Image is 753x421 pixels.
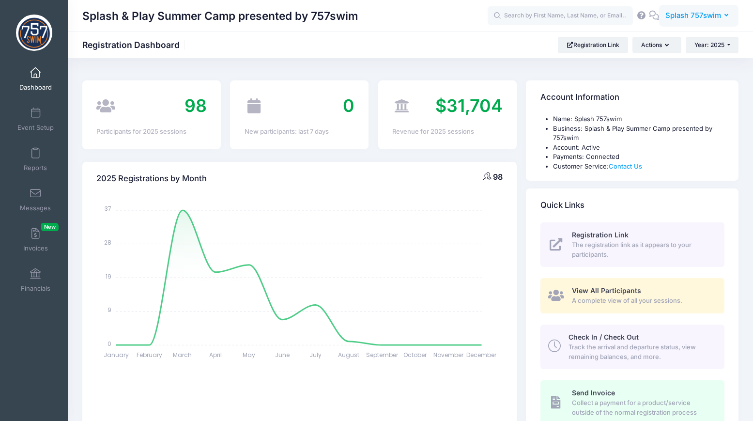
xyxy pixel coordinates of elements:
[82,40,188,50] h1: Registration Dashboard
[13,62,59,96] a: Dashboard
[572,231,629,239] span: Registration Link
[82,5,358,27] h1: Splash & Play Summer Camp presented by 757swim
[243,351,255,359] tspan: May
[23,244,48,252] span: Invoices
[659,5,738,27] button: Splash 757swim
[572,286,641,295] span: View All Participants
[13,223,59,257] a: InvoicesNew
[686,37,738,53] button: Year: 2025
[694,41,724,48] span: Year: 2025
[433,351,464,359] tspan: November
[569,333,639,341] span: Check In / Check Out
[558,37,628,53] a: Registration Link
[21,284,50,293] span: Financials
[17,124,54,132] span: Event Setup
[540,278,724,313] a: View All Participants A complete view of all your sessions.
[13,102,59,136] a: Event Setup
[609,162,642,170] a: Contact Us
[210,351,222,359] tspan: April
[16,15,52,51] img: Splash & Play Summer Camp presented by 757swim
[572,398,713,417] span: Collect a payment for a product/service outside of the normal registration process
[572,240,713,259] span: The registration link as it appears to your participants.
[540,84,619,111] h4: Account Information
[665,10,721,21] span: Splash 757swim
[275,351,290,359] tspan: June
[13,142,59,176] a: Reports
[540,192,584,219] h4: Quick Links
[309,351,322,359] tspan: July
[106,272,111,280] tspan: 19
[137,351,162,359] tspan: February
[553,124,724,143] li: Business: Splash & Play Summer Camp presented by 757swim
[553,143,724,153] li: Account: Active
[343,95,354,116] span: 0
[467,351,497,359] tspan: December
[173,351,192,359] tspan: March
[338,351,359,359] tspan: August
[105,204,111,213] tspan: 37
[553,114,724,124] li: Name: Splash 757swim
[553,162,724,172] li: Customer Service:
[108,339,111,347] tspan: 0
[13,183,59,217] a: Messages
[435,95,503,116] span: $31,704
[632,37,681,53] button: Actions
[96,165,207,192] h4: 2025 Registrations by Month
[493,172,503,182] span: 98
[184,95,207,116] span: 98
[24,164,47,172] span: Reports
[572,296,713,306] span: A complete view of all your sessions.
[488,6,633,26] input: Search by First Name, Last Name, or Email...
[540,222,724,267] a: Registration Link The registration link as it appears to your participants.
[20,204,51,212] span: Messages
[13,263,59,297] a: Financials
[572,389,615,397] span: Send Invoice
[104,351,129,359] tspan: January
[41,223,59,231] span: New
[392,127,502,137] div: Revenue for 2025 sessions
[553,152,724,162] li: Payments: Connected
[540,325,724,369] a: Check In / Check Out Track the arrival and departure status, view remaining balances, and more.
[569,343,713,361] span: Track the arrival and departure status, view remaining balances, and more.
[245,127,354,137] div: New participants: last 7 days
[403,351,427,359] tspan: October
[19,83,52,92] span: Dashboard
[108,306,111,314] tspan: 9
[104,238,111,247] tspan: 28
[96,127,206,137] div: Participants for 2025 sessions
[366,351,399,359] tspan: September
